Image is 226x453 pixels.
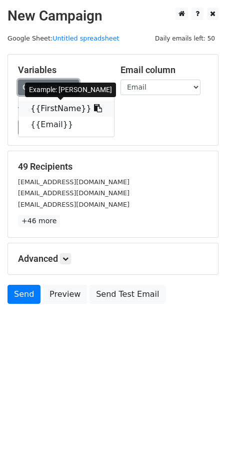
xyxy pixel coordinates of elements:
[18,80,79,95] a: Copy/paste...
[176,405,226,453] iframe: Chat Widget
[52,35,119,42] a: Untitled spreadsheet
[151,33,218,44] span: Daily emails left: 50
[89,285,165,304] a: Send Test Email
[18,215,60,227] a: +46 more
[18,101,114,117] a: {{FirstName}}
[18,253,208,264] h5: Advanced
[18,201,129,208] small: [EMAIL_ADDRESS][DOMAIN_NAME]
[18,161,208,172] h5: 49 Recipients
[120,65,208,76] h5: Email column
[7,285,40,304] a: Send
[43,285,87,304] a: Preview
[18,117,114,133] a: {{Email}}
[25,83,116,97] div: Example: [PERSON_NAME]
[7,8,218,25] h2: New Campaign
[18,65,105,76] h5: Variables
[18,178,129,186] small: [EMAIL_ADDRESS][DOMAIN_NAME]
[7,35,119,42] small: Google Sheet:
[151,35,218,42] a: Daily emails left: 50
[176,405,226,453] div: 聊天小组件
[18,189,129,197] small: [EMAIL_ADDRESS][DOMAIN_NAME]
